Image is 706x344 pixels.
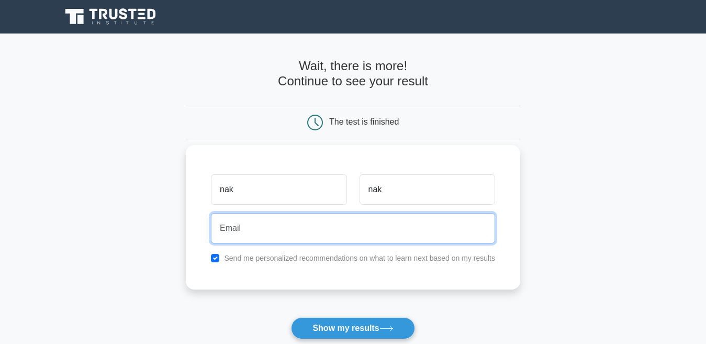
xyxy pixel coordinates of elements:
[291,317,414,339] button: Show my results
[211,213,495,243] input: Email
[186,59,520,89] h4: Wait, there is more! Continue to see your result
[224,254,495,262] label: Send me personalized recommendations on what to learn next based on my results
[329,117,399,126] div: The test is finished
[360,174,495,205] input: Last name
[211,174,346,205] input: First name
